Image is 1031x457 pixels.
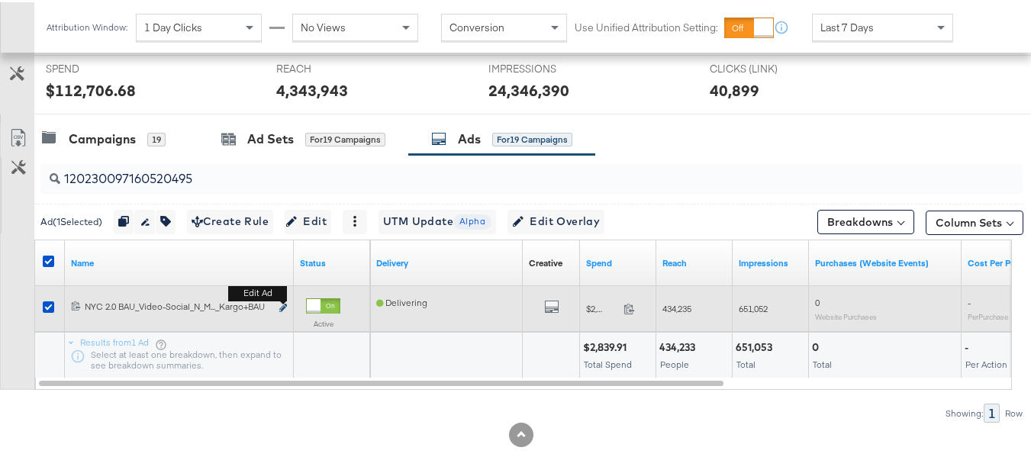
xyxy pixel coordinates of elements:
[376,294,427,306] span: Delivering
[488,60,603,74] span: IMPRESSIONS
[739,255,803,267] a: The number of times your ad was served. On mobile apps an ad is counted as served the first time ...
[46,60,160,74] span: SPEND
[492,130,572,144] div: for 19 Campaigns
[739,301,768,312] span: 651,052
[144,18,202,32] span: 1 Day Clicks
[662,301,691,312] span: 434,235
[965,338,973,352] div: -
[659,338,700,352] div: 434,233
[813,356,832,368] span: Total
[379,208,496,232] button: UTM UpdateAlpha
[383,210,491,229] span: UTM Update
[710,77,759,99] div: 40,899
[458,128,481,146] div: Ads
[815,255,955,267] a: The number of times a purchase was made tracked by your Custom Audience pixel on your website aft...
[945,406,984,417] div: Showing:
[279,298,288,314] button: Edit ad
[926,208,1023,233] button: Column Sets
[285,208,331,232] button: Edit
[662,255,727,267] a: The number of people your ad was served to.
[46,20,128,31] div: Attribution Window:
[817,208,914,232] button: Breakdowns
[660,356,689,368] span: People
[968,310,1008,319] sub: Per Purchase
[69,128,136,146] div: Campaigns
[187,208,273,232] button: Create Rule
[247,128,294,146] div: Ad Sets
[815,294,820,306] span: 0
[965,356,1007,368] span: Per Action
[300,255,364,267] a: Shows the current state of your Ad.
[453,212,491,227] span: Alpha
[529,255,562,267] a: Shows the creative associated with your ad.
[60,156,936,185] input: Search Ad Name, ID or Objective
[710,60,824,74] span: CLICKS (LINK)
[575,18,718,33] label: Use Unified Attribution Setting:
[736,338,777,352] div: 651,053
[449,18,504,32] span: Conversion
[820,18,874,32] span: Last 7 Days
[46,77,136,99] div: $112,706.68
[529,255,562,267] div: Creative
[305,130,385,144] div: for 19 Campaigns
[968,294,971,306] span: -
[85,298,270,311] div: NYC 2.0 BAU_Video-Social_N_M..._Kargo+BAU
[812,338,823,352] div: 0
[289,210,327,229] span: Edit
[276,60,391,74] span: REACH
[301,18,346,32] span: No Views
[228,283,287,299] b: Edit ad
[1004,406,1023,417] div: Row
[984,401,1000,420] div: 1
[376,255,517,267] a: Reflects the ability of your Ad to achieve delivery.
[276,77,348,99] div: 4,343,943
[512,210,600,229] span: Edit Overlay
[736,356,756,368] span: Total
[488,77,569,99] div: 24,346,390
[147,130,166,144] div: 19
[583,338,631,352] div: $2,839.91
[192,210,269,229] span: Create Rule
[40,213,102,227] div: Ad ( 1 Selected)
[586,255,650,267] a: The total amount spent to date.
[586,301,617,312] span: $2,839.91
[306,317,340,327] label: Active
[507,208,604,232] button: Edit Overlay
[584,356,632,368] span: Total Spend
[815,310,877,319] sub: Website Purchases
[71,255,288,267] a: Ad Name.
